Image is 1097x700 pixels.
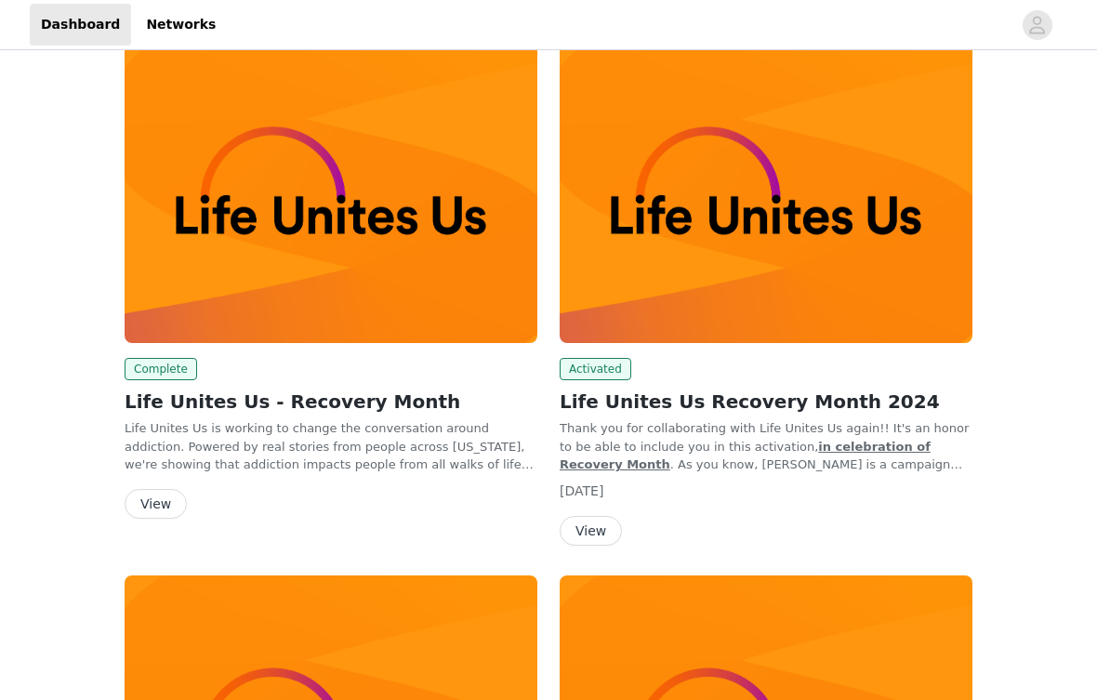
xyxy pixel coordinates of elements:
img: PGP [560,33,972,343]
div: avatar [1028,10,1046,40]
span: Activated [560,358,631,380]
h2: Life Unites Us Recovery Month 2024 [560,388,972,416]
a: View [125,497,187,511]
p: Thank you for collaborating with Life Unites Us again!! It's an honor to be able to include you i... [560,419,972,474]
strong: in celebration of Recovery Month [560,440,931,472]
p: Life Unites Us is working to change the conversation around addiction. Powered by real stories fr... [125,419,537,474]
h2: Life Unites Us - Recovery Month [125,388,537,416]
span: [DATE] [560,483,603,498]
span: Complete [125,358,197,380]
button: View [125,489,187,519]
button: View [560,516,622,546]
img: PGP [125,33,537,343]
a: Networks [135,4,227,46]
a: Dashboard [30,4,131,46]
a: View [560,524,622,538]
